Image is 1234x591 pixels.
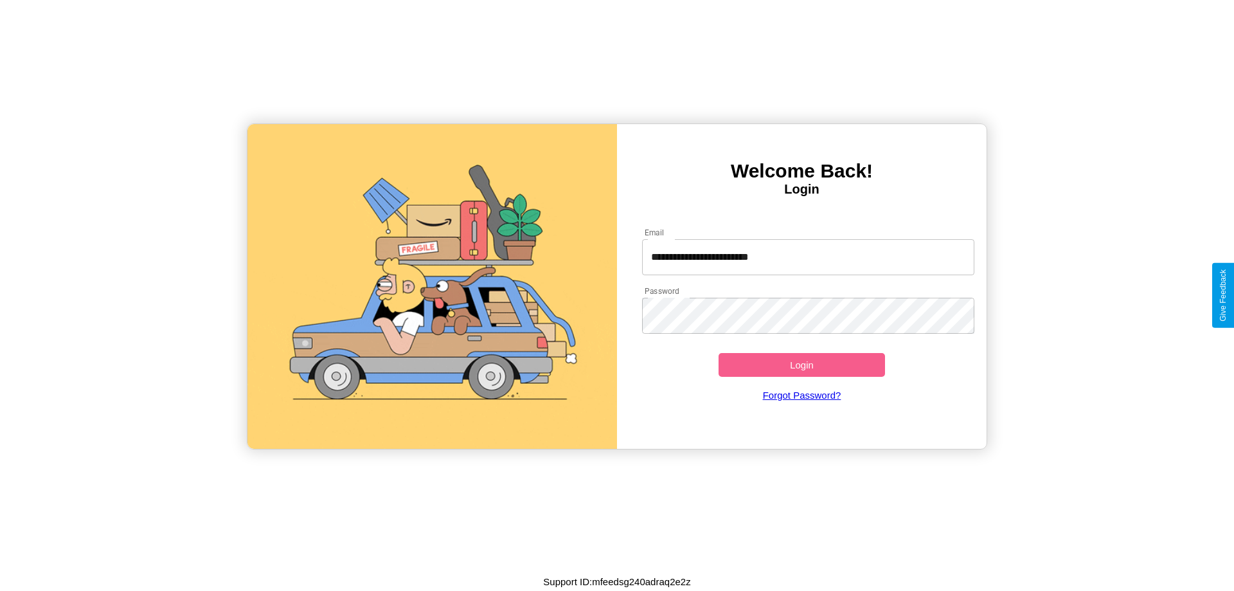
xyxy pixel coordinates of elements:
[645,227,665,238] label: Email
[543,573,690,590] p: Support ID: mfeedsg240adraq2e2z
[1219,269,1228,322] div: Give Feedback
[645,286,679,296] label: Password
[636,377,969,414] a: Forgot Password?
[617,182,987,197] h4: Login
[617,160,987,182] h3: Welcome Back!
[719,353,885,377] button: Login
[247,124,617,449] img: gif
